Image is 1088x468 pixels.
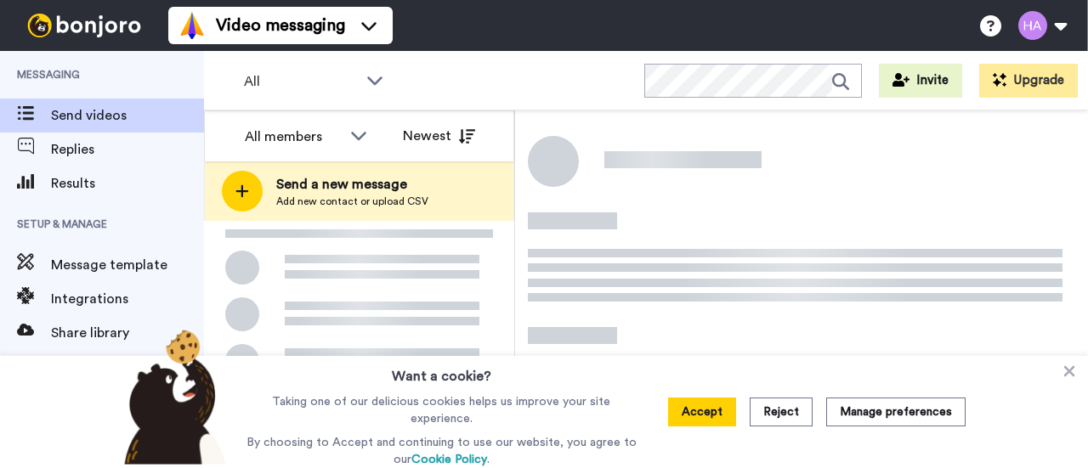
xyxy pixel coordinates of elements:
[390,119,488,153] button: Newest
[20,14,148,37] img: bj-logo-header-white.svg
[244,71,358,92] span: All
[109,329,235,465] img: bear-with-cookie.png
[51,173,204,194] span: Results
[245,127,342,147] div: All members
[178,12,206,39] img: vm-color.svg
[242,393,641,427] p: Taking one of our delicious cookies helps us improve your site experience.
[750,398,813,426] button: Reject
[276,174,428,195] span: Send a new message
[826,398,966,426] button: Manage preferences
[411,454,487,465] a: Cookie Policy
[51,139,204,160] span: Replies
[216,14,345,37] span: Video messaging
[392,356,491,386] h3: Want a cookie?
[879,64,962,98] button: Invite
[51,255,204,275] span: Message template
[668,398,736,426] button: Accept
[979,64,1078,98] button: Upgrade
[242,434,641,468] p: By choosing to Accept and continuing to use our website, you agree to our .
[276,195,428,208] span: Add new contact or upload CSV
[51,289,204,309] span: Integrations
[51,323,204,343] span: Share library
[51,105,204,126] span: Send videos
